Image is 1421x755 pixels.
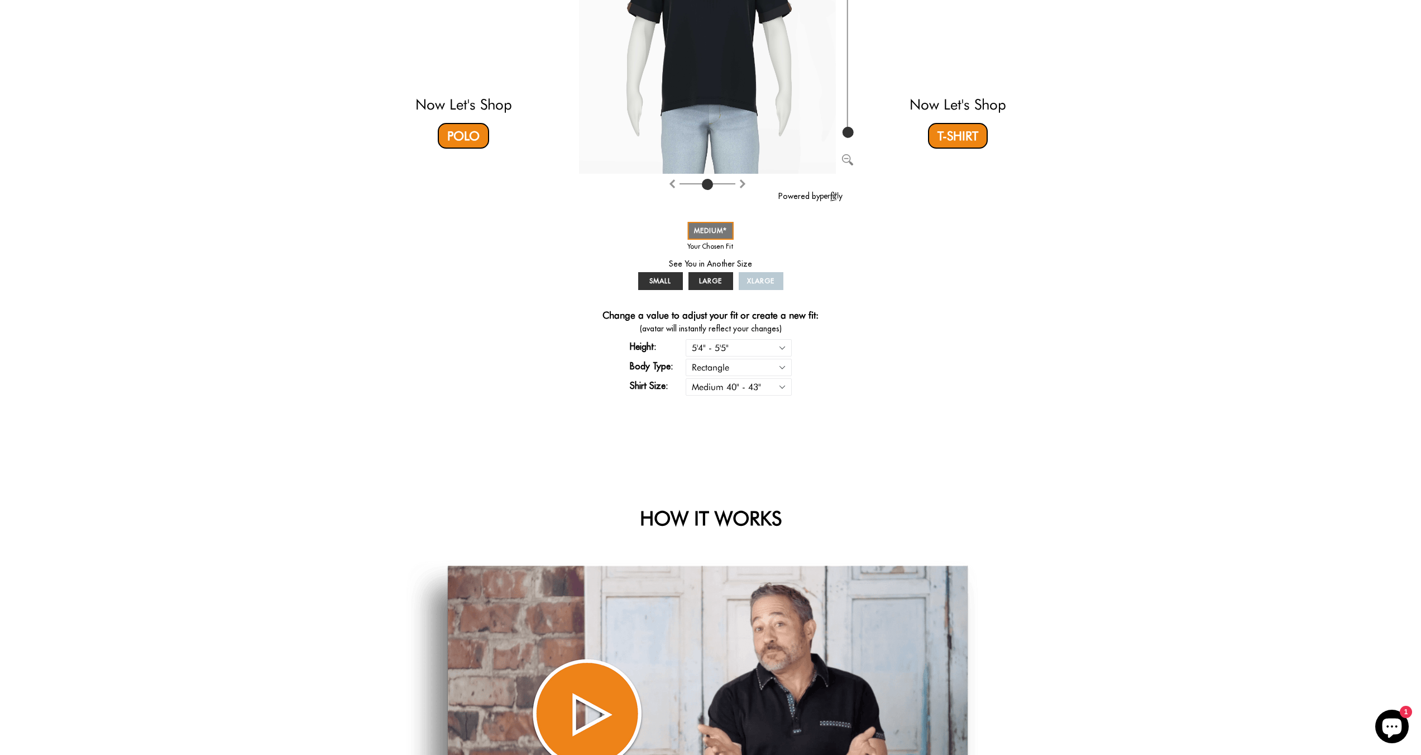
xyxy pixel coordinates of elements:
[579,323,843,335] span: (avatar will instantly reflect your changes)
[910,96,1006,113] a: Now Let's Shop
[699,277,722,285] span: LARGE
[602,310,819,323] h4: Change a value to adjust your fit or create a new fit:
[1372,710,1412,746] inbox-online-store-chat: Shopify online store chat
[842,152,853,163] button: Zoom out
[668,179,677,188] img: Rotate clockwise
[688,272,733,290] a: LARGE
[820,192,843,201] img: perfitly-logo_73ae6c82-e2e3-4a36-81b1-9e913f6ac5a1.png
[842,154,853,165] img: Zoom out
[778,191,843,201] a: Powered by
[928,123,988,149] a: T-Shirt
[738,179,747,188] img: Rotate counter clockwise
[738,177,747,190] button: Rotate counter clockwise
[694,226,727,235] span: MEDIUM
[687,222,734,240] a: MEDIUM
[630,340,686,353] label: Height:
[406,506,1015,530] h2: HOW IT WORKS
[739,272,783,290] a: XLARGE
[415,96,512,113] a: Now Let's Shop
[668,177,677,190] button: Rotate clockwise
[638,272,683,290] a: SMALL
[747,277,774,285] span: XLARGE
[438,123,489,149] a: Polo
[630,359,686,373] label: Body Type:
[649,277,671,285] span: SMALL
[630,379,686,392] label: Shirt Size:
